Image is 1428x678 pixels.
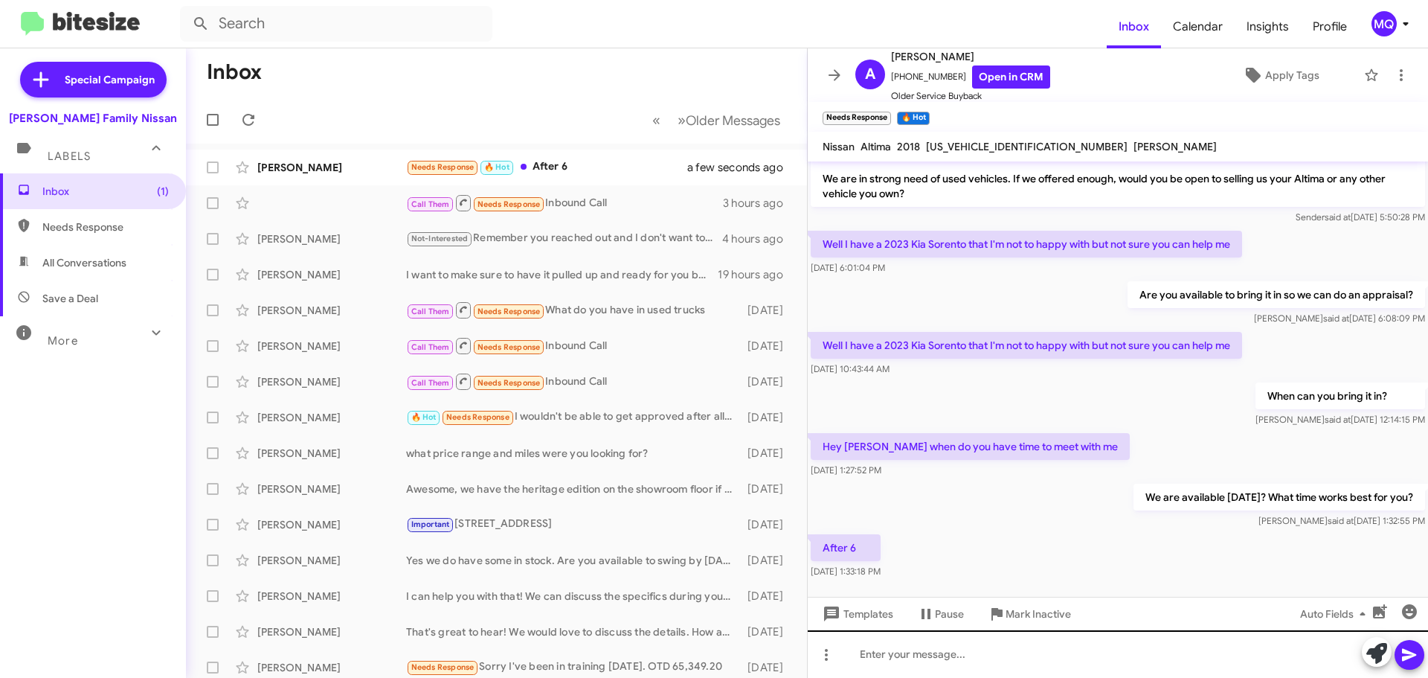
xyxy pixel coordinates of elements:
[257,446,406,461] div: [PERSON_NAME]
[1235,5,1301,48] a: Insights
[935,601,964,627] span: Pause
[723,196,795,211] div: 3 hours ago
[926,140,1128,153] span: [US_VEHICLE_IDENTIFICATION_NUMBER]
[406,589,740,604] div: I can help you with that! We can discuss the specifics during your visit. Would you like to sched...
[446,412,509,422] span: Needs Response
[811,566,881,577] span: [DATE] 1:33:18 PM
[1204,62,1357,89] button: Apply Tags
[48,334,78,348] span: More
[1301,5,1359,48] a: Profile
[811,332,1242,359] p: Well I have a 2023 Kia Sorento that I'm not to happy with but not sure you can help me
[257,589,406,604] div: [PERSON_NAME]
[180,6,492,42] input: Search
[411,519,450,529] span: Important
[740,517,795,532] div: [DATE]
[1325,211,1351,223] span: said at
[477,199,541,209] span: Needs Response
[1133,140,1217,153] span: [PERSON_NAME]
[652,111,660,129] span: «
[1296,211,1425,223] span: Sender [DATE] 5:50:28 PM
[257,624,406,639] div: [PERSON_NAME]
[42,291,98,306] span: Save a Deal
[1255,383,1425,409] p: When can you bring it in?
[42,220,169,234] span: Needs Response
[823,112,891,125] small: Needs Response
[740,339,795,354] div: [DATE]
[891,89,1050,103] span: Older Service Buyback
[678,111,686,129] span: »
[1325,414,1351,425] span: said at
[406,194,723,212] div: Inbound Call
[406,659,740,676] div: Sorry I've been in training [DATE]. OTD 65,349.20
[740,446,795,461] div: [DATE]
[669,105,789,135] button: Next
[406,267,718,282] div: I want to make sure to have it pulled up and ready for you before you arrive.
[406,516,740,533] div: [STREET_ADDRESS]
[411,378,450,388] span: Call Them
[1258,515,1425,526] span: [PERSON_NAME] [DATE] 1:32:55 PM
[811,231,1242,258] p: Well I have a 2023 Kia Sorento that I'm not to happy with but not sure you can help me
[1328,515,1354,526] span: said at
[406,624,740,639] div: That's great to hear! We would love to discuss the details. How about booking an appointment to v...
[811,262,885,273] span: [DATE] 6:01:04 PM
[1161,5,1235,48] a: Calendar
[411,234,469,243] span: Not-Interested
[20,62,167,97] a: Special Campaign
[644,105,789,135] nav: Page navigation example
[1300,601,1371,627] span: Auto Fields
[42,255,126,270] span: All Conversations
[257,303,406,318] div: [PERSON_NAME]
[1128,281,1425,308] p: Are you available to bring it in so we can do an appraisal?
[484,162,509,172] span: 🔥 Hot
[257,267,406,282] div: [PERSON_NAME]
[897,140,920,153] span: 2018
[1371,11,1397,36] div: MQ
[643,105,669,135] button: Previous
[865,63,875,86] span: A
[477,378,541,388] span: Needs Response
[406,409,740,426] div: I wouldn't be able to get approved after all? I sent in the other co-signer but she said she does...
[207,60,262,84] h1: Inbox
[740,660,795,675] div: [DATE]
[257,231,406,246] div: [PERSON_NAME]
[972,65,1050,89] a: Open in CRM
[257,482,406,496] div: [PERSON_NAME]
[406,553,740,568] div: Yes we do have some in stock. Are you available to swing by [DATE]?
[406,482,740,496] div: Awesome, we have the heritage edition on the showroom floor if y'all are interested in seeing it?
[1254,313,1425,324] span: [PERSON_NAME] [DATE] 6:08:09 PM
[9,111,177,126] div: [PERSON_NAME] Family Nissan
[257,160,406,175] div: [PERSON_NAME]
[257,517,406,532] div: [PERSON_NAME]
[1288,601,1383,627] button: Auto Fields
[257,553,406,568] div: [PERSON_NAME]
[1359,11,1412,36] button: MQ
[411,662,475,672] span: Needs Response
[1006,601,1071,627] span: Mark Inactive
[897,112,929,125] small: 🔥 Hot
[406,446,740,461] div: what price range and miles were you looking for?
[477,342,541,352] span: Needs Response
[1255,414,1425,425] span: [PERSON_NAME] [DATE] 12:14:15 PM
[811,534,881,561] p: After 6
[891,48,1050,65] span: [PERSON_NAME]
[411,342,450,352] span: Call Them
[477,307,541,316] span: Needs Response
[1133,484,1425,511] p: We are available [DATE]? What time works best for you?
[811,433,1130,460] p: Hey [PERSON_NAME] when do you have time to meet with me
[740,624,795,639] div: [DATE]
[411,412,437,422] span: 🔥 Hot
[905,601,976,627] button: Pause
[406,336,740,355] div: Inbound Call
[811,363,890,374] span: [DATE] 10:43:44 AM
[718,267,795,282] div: 19 hours ago
[891,65,1050,89] span: [PHONE_NUMBER]
[740,589,795,604] div: [DATE]
[1107,5,1161,48] a: Inbox
[406,230,722,247] div: Remember you reached out and I don't want to waste my time and yours
[157,184,169,199] span: (1)
[740,410,795,425] div: [DATE]
[722,231,795,246] div: 4 hours ago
